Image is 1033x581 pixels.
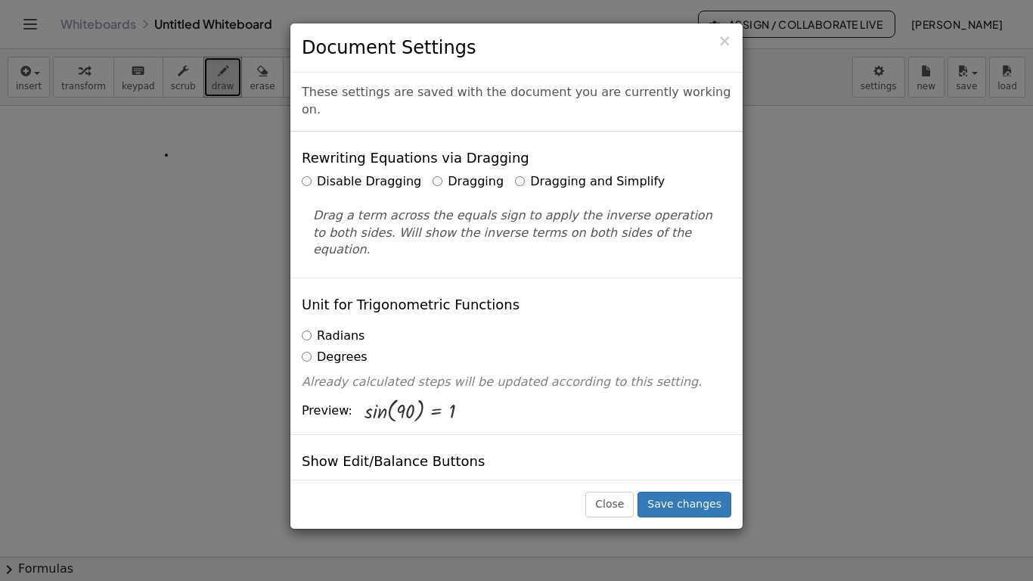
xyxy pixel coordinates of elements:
[433,176,442,186] input: Dragging
[302,151,529,166] h4: Rewriting Equations via Dragging
[302,349,368,366] label: Degrees
[313,207,720,259] p: Drag a term across the equals sign to apply the inverse operation to both sides. Will show the in...
[585,492,634,517] button: Close
[302,402,352,420] span: Preview:
[515,173,665,191] label: Dragging and Simplify
[302,173,421,191] label: Disable Dragging
[302,176,312,186] input: Disable Dragging
[718,32,731,50] span: ×
[302,454,485,469] h4: Show Edit/Balance Buttons
[302,35,731,61] h3: Document Settings
[433,173,504,191] label: Dragging
[515,176,525,186] input: Dragging and Simplify
[302,374,731,391] p: Already calculated steps will be updated according to this setting.
[302,328,364,345] label: Radians
[302,331,312,340] input: Radians
[637,492,731,517] button: Save changes
[290,73,743,132] div: These settings are saved with the document you are currently working on.
[302,352,312,362] input: Degrees
[302,297,520,312] h4: Unit for Trigonometric Functions
[718,33,731,49] button: Close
